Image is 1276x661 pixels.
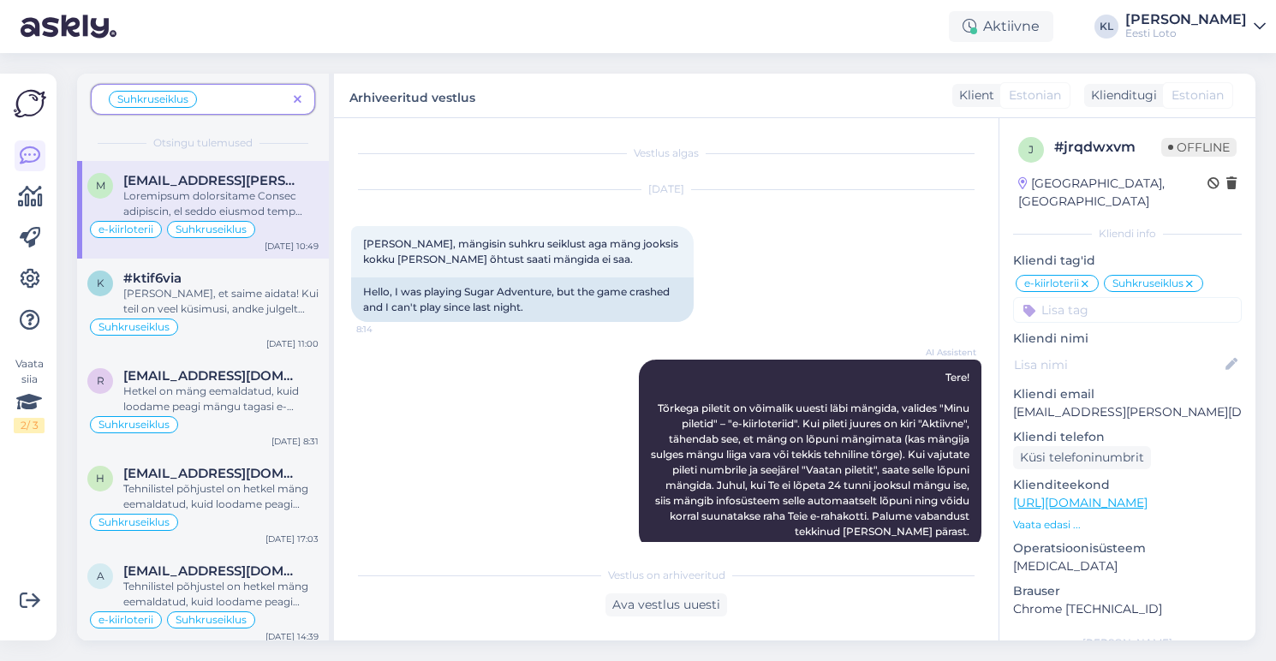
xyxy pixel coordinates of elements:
[1014,355,1222,374] input: Lisa nimi
[1125,27,1247,40] div: Eesti Loto
[1018,175,1207,211] div: [GEOGRAPHIC_DATA], [GEOGRAPHIC_DATA]
[1013,403,1242,421] p: [EMAIL_ADDRESS][PERSON_NAME][DOMAIN_NAME]
[1013,539,1242,557] p: Operatsioonisüsteem
[1013,600,1242,618] p: Chrome [TECHNICAL_ID]
[14,418,45,433] div: 2 / 3
[97,374,104,387] span: r
[123,368,301,384] span: remy.ratsep@gmail.com
[349,84,475,107] label: Arhiveeritud vestlus
[117,94,188,104] span: Suhkruseiklus
[949,11,1053,42] div: Aktiivne
[1013,252,1242,270] p: Kliendi tag'id
[97,569,104,582] span: a
[98,322,170,332] span: Suhkruseiklus
[1009,86,1061,104] span: Estonian
[176,615,247,625] span: Suhkruseiklus
[123,579,319,610] div: Tehnilistel põhjustel on hetkel mäng eemaldatud, kuid loodame peagi mängu tagasi e-kiirloteriide ...
[96,179,105,192] span: m
[265,240,319,253] div: [DATE] 10:49
[1013,517,1242,533] p: Vaata edasi ...
[123,384,319,414] div: Hetkel on mäng eemaldatud, kuid loodame peagi mängu tagasi e-kiirloteriide [PERSON_NAME].
[123,563,301,579] span: aldomihkel@gmail.com
[351,146,981,161] div: Vestlus algas
[265,630,319,643] div: [DATE] 14:39
[98,420,170,430] span: Suhkruseiklus
[1013,557,1242,575] p: [MEDICAL_DATA]
[351,277,694,322] div: Hello, I was playing Sugar Adventure, but the game crashed and I can't play since last night.
[1084,86,1157,104] div: Klienditugi
[1024,278,1079,289] span: e-kiirloterii
[123,466,301,481] span: hanno@mail.ee
[14,356,45,433] div: Vaata siia
[1013,476,1242,494] p: Klienditeekond
[98,517,170,527] span: Suhkruseiklus
[266,337,319,350] div: [DATE] 11:00
[351,182,981,197] div: [DATE]
[608,568,725,583] span: Vestlus on arhiveeritud
[123,188,319,219] div: Loremipsum dolorsitame Consec adipiscin, el seddo eiusmod temp incidid utla etdolo. Magnaali enim...
[1013,635,1242,651] div: [PERSON_NAME]
[271,435,319,448] div: [DATE] 8:31
[265,533,319,545] div: [DATE] 17:03
[1013,446,1151,469] div: Küsi telefoninumbrit
[651,371,972,538] span: Tere! Tõrkega piletit on võimalik uuesti läbi mängida, valides "Minu piletid" – "e-kiirloteriid"....
[356,323,420,336] span: 8:14
[1029,143,1034,156] span: j
[605,593,727,616] div: Ava vestlus uuesti
[123,481,319,512] div: Tehnilistel põhjustel on hetkel mäng eemaldatud, kuid loodame peagi mängu tagasi e-kiirloteriide ...
[97,277,104,289] span: k
[1112,278,1184,289] span: Suhkruseiklus
[123,173,301,188] span: merike.kari@gmail.com
[912,346,976,359] span: AI Assistent
[1013,428,1242,446] p: Kliendi telefon
[1054,137,1161,158] div: # jrqdwxvm
[1125,13,1247,27] div: [PERSON_NAME]
[98,615,153,625] span: e-kiirloterii
[1013,495,1148,510] a: [URL][DOMAIN_NAME]
[1125,13,1266,40] a: [PERSON_NAME]Eesti Loto
[123,271,182,286] span: #ktif6via
[1172,86,1224,104] span: Estonian
[96,472,104,485] span: h
[1013,582,1242,600] p: Brauser
[952,86,994,104] div: Klient
[1013,226,1242,241] div: Kliendi info
[98,224,153,235] span: e-kiirloterii
[153,135,253,151] span: Otsingu tulemused
[176,224,247,235] span: Suhkruseiklus
[1013,385,1242,403] p: Kliendi email
[1013,330,1242,348] p: Kliendi nimi
[123,286,319,317] div: [PERSON_NAME], et saime aidata! Kui teil on veel küsimusi, andke julgelt teada.
[1094,15,1118,39] div: KL
[363,237,681,265] span: [PERSON_NAME], mängisin suhkru seiklust aga mäng jooksis kokku [PERSON_NAME] õhtust saati mängida...
[14,87,46,120] img: Askly Logo
[1161,138,1237,157] span: Offline
[1013,297,1242,323] input: Lisa tag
